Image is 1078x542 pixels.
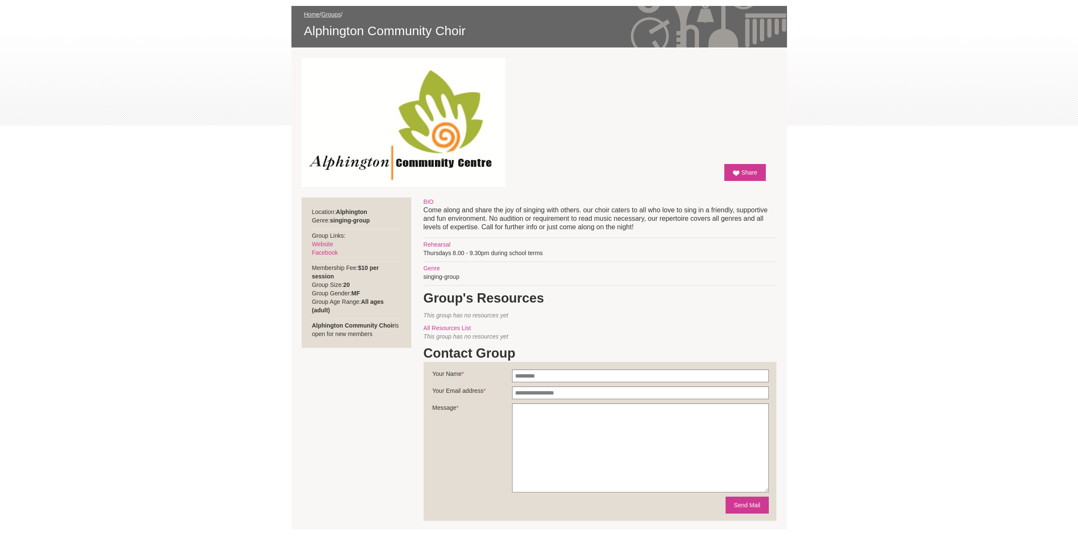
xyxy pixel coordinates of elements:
h1: Contact Group [424,345,776,362]
span: This group has no resources yet [424,333,508,340]
label: Message [432,403,512,416]
img: Alphington Community Choir [302,58,505,187]
div: / / [304,10,774,39]
div: BIO [424,197,776,206]
strong: $10 per session [312,264,379,280]
span: Alphington Community Choir [304,23,774,39]
a: Groups [321,11,341,18]
label: Your Email address [432,386,512,399]
button: Send Mail [726,497,769,514]
label: Your Name [432,370,512,382]
div: Rehearsal [424,240,776,249]
div: Location: Genre: Group Links: Membership Fee: Group Size: Group Gender: Group Age Range: is open ... [302,197,411,348]
strong: All ages (adult) [312,298,384,314]
a: Home [304,11,320,18]
strong: MF [352,290,360,297]
h1: Group's Resources [424,290,776,307]
a: Share [724,164,765,181]
div: Genre [424,264,776,272]
div: All Resources List [424,324,776,332]
strong: 20 [343,281,350,288]
a: Website [312,241,333,247]
a: Facebook [312,249,338,256]
strong: Alphington [336,208,367,215]
span: This group has no resources yet [424,312,508,319]
strong: singing-group [330,217,370,224]
strong: Alphington Community Choir [312,322,394,329]
div: Thursdays 8.00 - 9.30pm during school terms singing-group [424,197,776,529]
p: Come along and share the joy of singing with others. our choir caters to all who love to sing in ... [424,206,776,231]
